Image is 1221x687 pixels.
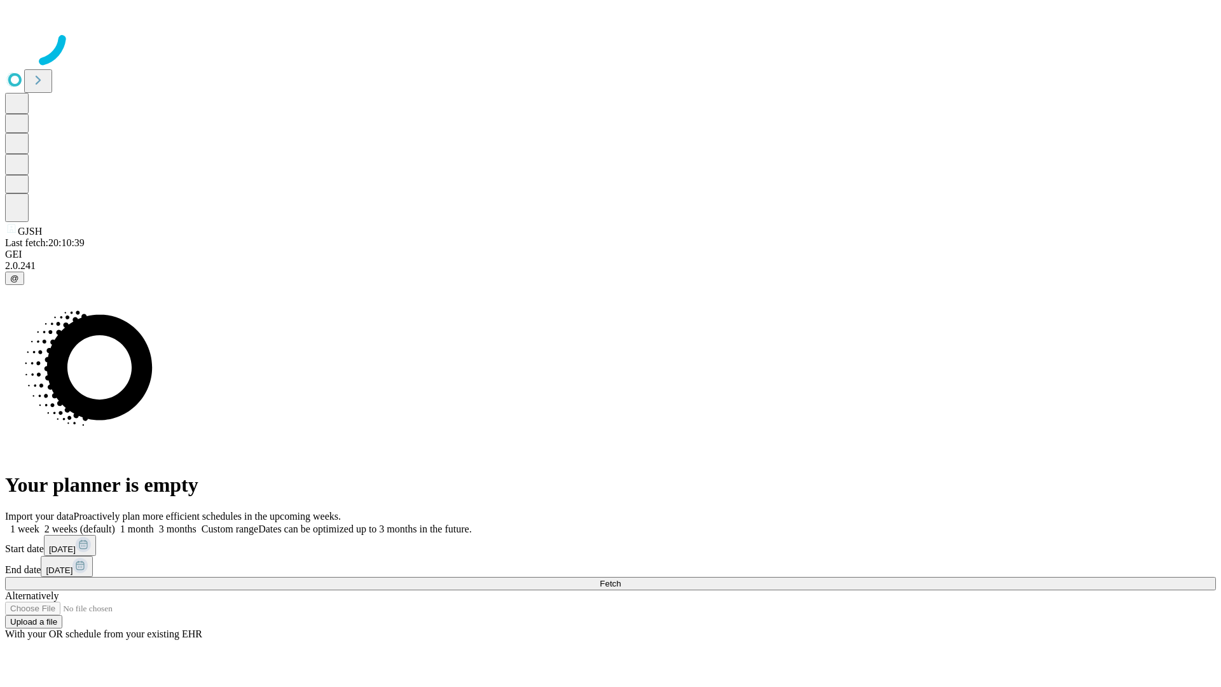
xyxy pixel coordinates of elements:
[5,511,74,522] span: Import your data
[5,577,1216,590] button: Fetch
[5,260,1216,272] div: 2.0.241
[10,274,19,283] span: @
[5,249,1216,260] div: GEI
[202,524,258,534] span: Custom range
[5,272,24,285] button: @
[10,524,39,534] span: 1 week
[46,566,72,575] span: [DATE]
[44,535,96,556] button: [DATE]
[5,535,1216,556] div: Start date
[5,628,202,639] span: With your OR schedule from your existing EHR
[41,556,93,577] button: [DATE]
[18,226,42,237] span: GJSH
[5,556,1216,577] div: End date
[600,579,621,588] span: Fetch
[5,237,85,248] span: Last fetch: 20:10:39
[49,545,76,554] span: [DATE]
[5,473,1216,497] h1: Your planner is empty
[120,524,154,534] span: 1 month
[258,524,471,534] span: Dates can be optimized up to 3 months in the future.
[5,590,59,601] span: Alternatively
[5,615,62,628] button: Upload a file
[74,511,341,522] span: Proactively plan more efficient schedules in the upcoming weeks.
[45,524,115,534] span: 2 weeks (default)
[159,524,197,534] span: 3 months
